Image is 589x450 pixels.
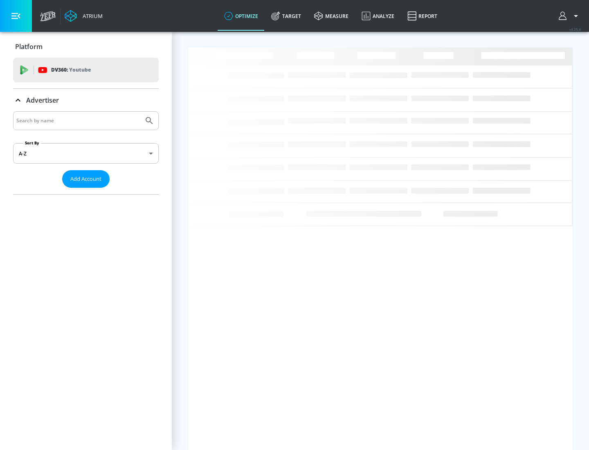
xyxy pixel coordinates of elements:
[13,188,159,194] nav: list of Advertiser
[70,174,101,184] span: Add Account
[79,12,103,20] div: Atrium
[265,1,308,31] a: Target
[13,143,159,164] div: A-Z
[62,170,110,188] button: Add Account
[401,1,444,31] a: Report
[51,65,91,74] p: DV360:
[218,1,265,31] a: optimize
[569,27,581,32] span: v 4.25.4
[23,140,41,146] label: Sort By
[69,65,91,74] p: Youtube
[16,115,140,126] input: Search by name
[13,89,159,112] div: Advertiser
[65,10,103,22] a: Atrium
[13,58,159,82] div: DV360: Youtube
[26,96,59,105] p: Advertiser
[15,42,43,51] p: Platform
[13,35,159,58] div: Platform
[308,1,355,31] a: measure
[13,111,159,194] div: Advertiser
[355,1,401,31] a: Analyze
